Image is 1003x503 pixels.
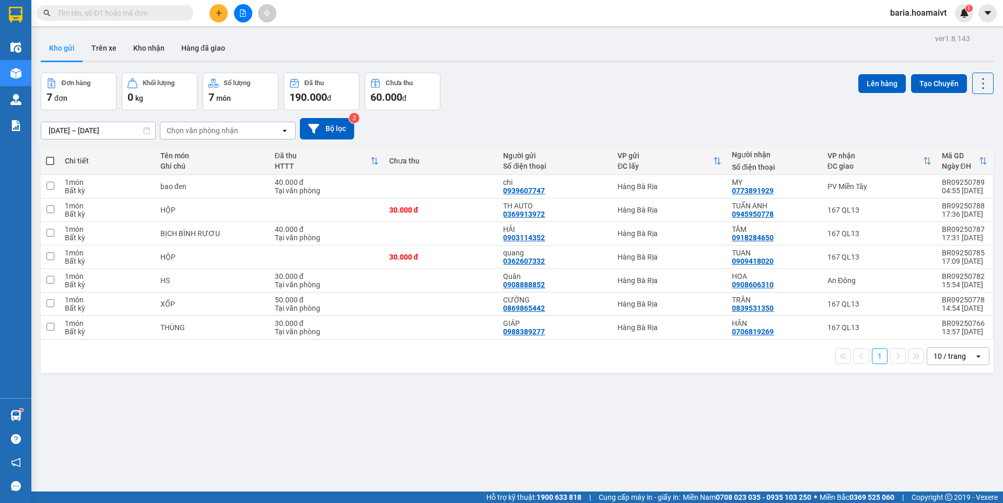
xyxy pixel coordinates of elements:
[503,249,607,257] div: quang
[349,113,359,123] sup: 2
[503,178,607,186] div: chi
[270,147,384,175] th: Toggle SortBy
[503,296,607,304] div: CƯỜNG
[125,36,173,61] button: Kho nhận
[827,323,931,332] div: 167 QL13
[945,494,952,501] span: copyright
[978,4,997,22] button: caret-down
[503,272,607,280] div: Quân
[65,249,149,257] div: 1 món
[263,9,271,17] span: aim
[617,300,721,308] div: Hàng Bà Rịa
[942,225,988,233] div: BR09250787
[942,319,988,327] div: BR09250766
[135,94,143,102] span: kg
[389,253,493,261] div: 30.000 đ
[275,151,370,160] div: Đã thu
[974,352,983,360] svg: open
[65,319,149,327] div: 1 món
[208,91,214,103] span: 7
[20,408,23,412] sup: 1
[10,120,21,131] img: solution-icon
[732,280,774,289] div: 0908606310
[65,178,149,186] div: 1 món
[234,4,252,22] button: file-add
[942,151,979,160] div: Mã GD
[942,162,979,170] div: Ngày ĐH
[872,348,888,364] button: 1
[65,202,149,210] div: 1 món
[732,202,817,210] div: TUẤN ANH
[827,229,931,238] div: 167 QL13
[814,495,817,499] span: ⚪️
[965,5,973,12] sup: 1
[160,300,264,308] div: XỐP
[41,122,155,139] input: Select a date range.
[732,272,817,280] div: HOA
[122,73,197,110] button: Khối lượng0kg
[41,73,116,110] button: Đơn hàng7đơn
[503,151,607,160] div: Người gửi
[732,327,774,336] div: 0706819269
[732,225,817,233] div: TÂM
[486,492,581,503] span: Hỗ trợ kỹ thuật:
[275,296,379,304] div: 50.000 đ
[827,300,931,308] div: 167 QL13
[289,91,327,103] span: 190.000
[617,162,713,170] div: ĐC lấy
[160,276,264,285] div: HS
[537,493,581,501] strong: 1900 633 818
[65,272,149,280] div: 1 món
[732,210,774,218] div: 0945950778
[275,319,379,327] div: 30.000 đ
[617,229,721,238] div: Hàng Bà Rịa
[732,249,817,257] div: TUAN
[389,206,493,214] div: 30.000 đ
[83,36,125,61] button: Trên xe
[275,233,379,242] div: Tại văn phòng
[503,319,607,327] div: GIÁP
[65,186,149,195] div: Bất kỳ
[902,492,904,503] span: |
[305,79,324,87] div: Đã thu
[127,91,133,103] span: 0
[617,253,721,261] div: Hàng Bà Rịa
[503,327,545,336] div: 0988389277
[732,233,774,242] div: 0918284650
[827,162,923,170] div: ĐC giao
[942,327,988,336] div: 13:57 [DATE]
[160,323,264,332] div: THÙNG
[167,125,238,136] div: Chọn văn phòng nhận
[937,147,993,175] th: Toggle SortBy
[327,94,331,102] span: đ
[275,280,379,289] div: Tại văn phòng
[716,493,811,501] strong: 0708 023 035 - 0935 103 250
[54,94,67,102] span: đơn
[617,276,721,285] div: Hàng Bà Rịa
[935,33,970,44] div: ver 1.8.143
[617,206,721,214] div: Hàng Bà Rịa
[503,304,545,312] div: 0869865442
[942,249,988,257] div: BR09250785
[503,257,545,265] div: 0362607332
[942,296,988,304] div: BR09250778
[275,327,379,336] div: Tại văn phòng
[617,323,721,332] div: Hàng Bà Rịa
[732,304,774,312] div: 0839531350
[820,492,894,503] span: Miền Bắc
[827,206,931,214] div: 167 QL13
[10,410,21,421] img: warehouse-icon
[160,206,264,214] div: HỘP
[911,74,967,93] button: Tạo Chuyến
[386,79,413,87] div: Chưa thu
[960,8,969,18] img: icon-new-feature
[732,296,817,304] div: TRÂN
[942,178,988,186] div: BR09250789
[732,163,817,171] div: Số điện thoại
[942,233,988,242] div: 17:31 [DATE]
[203,73,278,110] button: Số lượng7món
[683,492,811,503] span: Miền Nam
[160,229,264,238] div: BỊCH BÌNH RƯƠU
[617,151,713,160] div: VP gửi
[160,151,264,160] div: Tên món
